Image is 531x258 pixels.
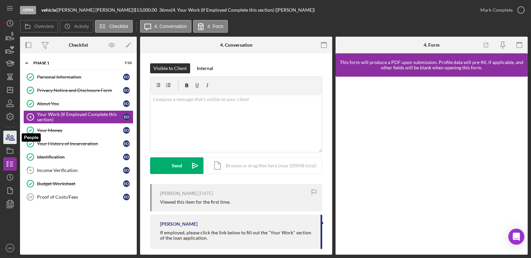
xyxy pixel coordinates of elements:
[23,190,133,204] a: 10Proof of Costs/FeesEO
[160,199,230,205] div: Viewed this item for the first time.
[23,97,133,110] a: About YouEO
[160,230,314,241] div: If employed, please click the link below to fill out the "Your Work" section of the loan applicat...
[480,3,513,17] div: Mark Complete
[424,42,440,48] div: 4. Form
[23,150,133,164] a: IdentificationEO
[153,63,187,73] div: Visible to Client
[123,100,130,107] div: E O
[37,194,123,200] div: Proof of Costs/Fees
[37,181,123,186] div: Budget Worksheet
[134,7,159,13] div: $13,000.00
[57,7,134,13] div: [PERSON_NAME] [PERSON_NAME] |
[37,128,123,133] div: Your Money
[41,7,56,13] b: vehicle
[109,24,128,29] label: Checklist
[8,246,12,250] text: MB
[23,137,133,150] a: Your History of IncarcerationEO
[198,191,213,196] time: 2025-07-14 16:31
[37,168,123,173] div: Income Verification
[474,3,528,17] button: Mark Complete
[197,63,213,73] div: Internal
[171,7,315,13] div: | 4. Your Work (If Employed Complete this section) ([PERSON_NAME])
[160,221,197,227] div: [PERSON_NAME]
[193,20,228,33] button: 4. Form
[37,112,123,122] div: Your Work (If Employed Complete this section)
[95,20,133,33] button: Checklist
[339,60,524,70] div: This form will produce a PDF upon submission. Profile data will pre-fill, if applicable, and othe...
[508,229,524,245] div: Open Intercom Messenger
[123,154,130,160] div: E O
[150,63,190,73] button: Visible to Client
[23,110,133,124] a: 4Your Work (If Employed Complete this section)EO
[20,20,58,33] button: Overview
[29,168,31,172] tspan: 8
[69,42,88,48] div: Checklist
[37,141,123,146] div: Your History of Incarceration
[33,61,115,65] div: Phase 1
[23,70,133,84] a: Personal InformationEO
[193,63,216,73] button: Internal
[123,194,130,200] div: E O
[37,88,123,93] div: Privacy Notice and Disclosure Form
[23,177,133,190] a: Budget WorksheetEO
[28,195,32,199] tspan: 10
[120,61,132,65] div: 7 / 10
[23,124,133,137] a: Your MoneyEO
[172,157,182,174] div: Send
[154,24,187,29] label: 4. Conversation
[123,87,130,94] div: E O
[74,24,89,29] label: Activity
[34,24,54,29] label: Overview
[3,241,17,255] button: MB
[20,6,36,14] div: Open
[37,101,123,106] div: About You
[160,191,197,196] div: [PERSON_NAME]
[60,20,93,33] button: Activity
[123,180,130,187] div: E O
[207,24,223,29] label: 4. Form
[41,7,57,13] div: |
[123,114,130,120] div: E O
[150,157,203,174] button: Send
[159,7,171,13] div: 36 mo
[123,74,130,80] div: E O
[140,20,191,33] button: 4. Conversation
[123,167,130,174] div: E O
[29,115,32,119] tspan: 4
[23,164,133,177] a: 8Income VerificationEO
[123,127,130,134] div: E O
[37,74,123,80] div: Personal Information
[123,140,130,147] div: E O
[342,83,522,248] iframe: Lenderfit form
[220,42,252,48] div: 4. Conversation
[37,154,123,160] div: Identification
[23,84,133,97] a: Privacy Notice and Disclosure FormEO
